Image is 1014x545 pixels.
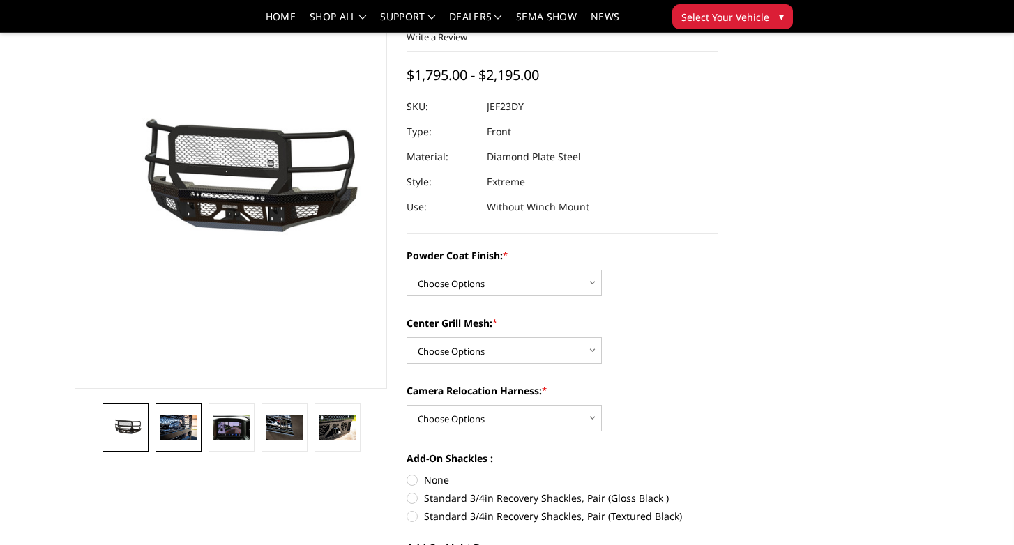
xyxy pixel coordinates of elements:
dt: Type: [407,119,476,144]
label: Powder Coat Finish: [407,248,719,263]
dt: Style: [407,169,476,194]
a: Support [380,12,435,32]
dt: Material: [407,144,476,169]
label: Standard 3/4in Recovery Shackles, Pair (Textured Black) [407,509,719,523]
label: Add-On Shackles : [407,451,719,466]
button: Select Your Vehicle [672,4,793,29]
img: 2023-2025 Ford F450-550 - FT Series - Extreme Front Bumper [107,418,144,436]
label: Center Grill Mesh: [407,316,719,330]
span: ▾ [779,9,784,24]
dd: Diamond Plate Steel [487,144,581,169]
a: Dealers [449,12,502,32]
img: Clear View Camera: Relocate your front camera and keep the functionality completely. [213,415,250,440]
a: Write a Review [407,31,467,43]
label: Camera Relocation Harness: [407,383,719,398]
dt: Use: [407,194,476,220]
span: $1,795.00 - $2,195.00 [407,66,539,84]
img: 2023-2025 Ford F450-550 - FT Series - Extreme Front Bumper [319,415,356,440]
dt: SKU: [407,94,476,119]
span: Select Your Vehicle [681,10,769,24]
a: SEMA Show [516,12,577,32]
img: 2023-2025 Ford F450-550 - FT Series - Extreme Front Bumper [160,415,197,440]
img: 2023-2025 Ford F450-550 - FT Series - Extreme Front Bumper [266,415,303,440]
a: News [591,12,619,32]
dd: Without Winch Mount [487,194,589,220]
dd: JEF23DY [487,94,524,119]
dd: Front [487,119,511,144]
a: Home [266,12,296,32]
label: Standard 3/4in Recovery Shackles, Pair (Gloss Black ) [407,491,719,505]
dd: Extreme [487,169,525,194]
label: None [407,473,719,487]
a: shop all [310,12,366,32]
